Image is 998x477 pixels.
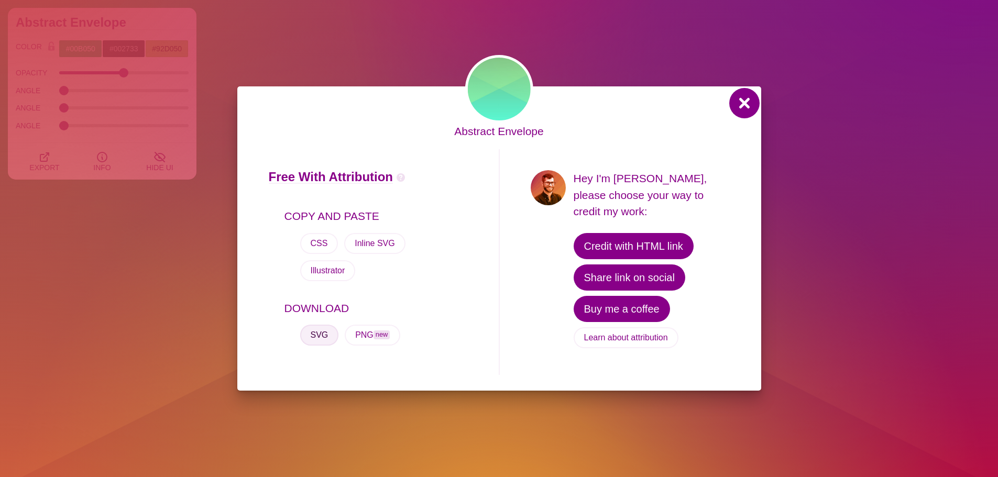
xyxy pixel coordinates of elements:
span: new [374,330,390,339]
p: DOWNLOAD [284,300,468,317]
p: Hey I'm [PERSON_NAME], please choose your way to credit my work: [574,170,730,228]
button: Buy me a coffee [574,296,670,322]
button: Illustrator [300,260,356,281]
img: green to blue zones gradient fade [465,55,533,123]
button: Inline SVG [344,233,405,254]
button: Share link on social [574,264,685,291]
span: Free With Attribution [269,170,393,184]
button: CSS [300,233,338,254]
a: Learn about attribution [574,327,678,348]
button: PNGnew [345,325,400,346]
p: Abstract Envelope [454,123,543,140]
p: COPY AND PASTE [284,208,468,225]
button: Credit with HTML link [574,233,694,259]
button: SVG [300,325,339,346]
img: matt-visiwig-portrait.jpg [531,170,566,205]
